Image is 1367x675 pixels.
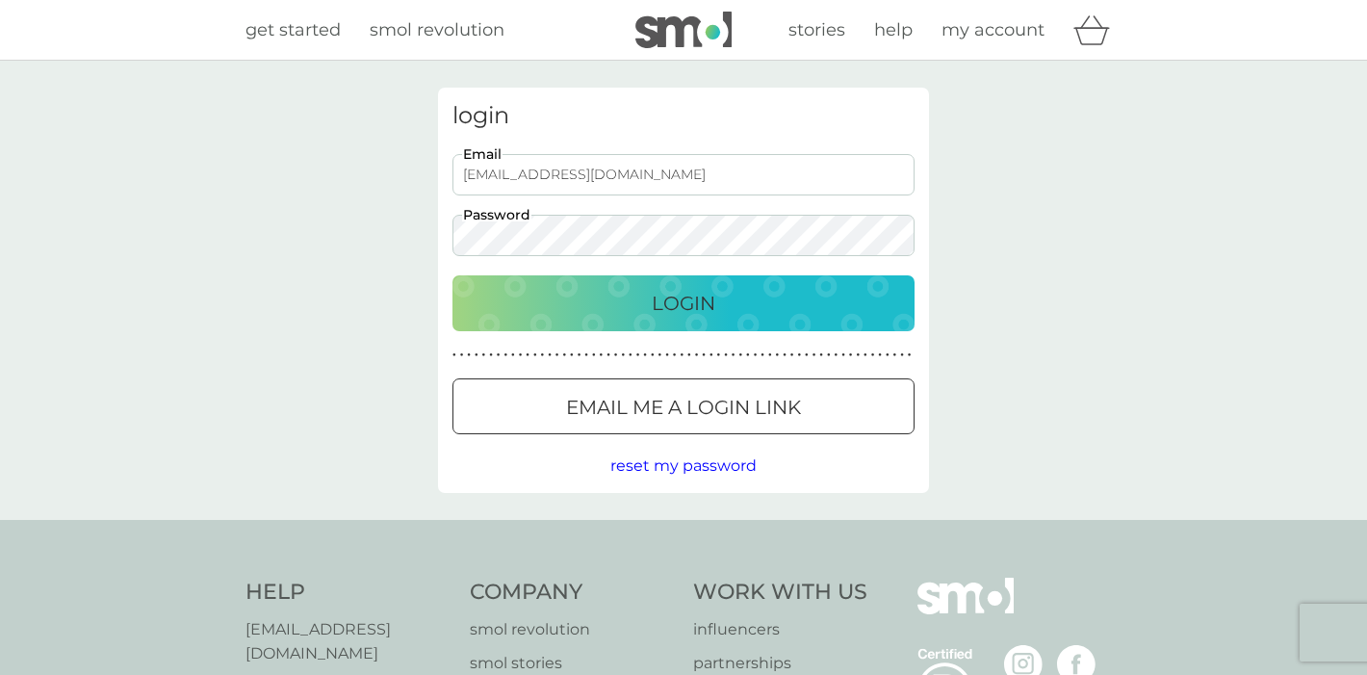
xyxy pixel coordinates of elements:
p: ● [482,350,486,360]
p: ● [526,350,529,360]
p: ● [835,350,838,360]
p: ● [761,350,764,360]
span: help [874,19,913,40]
p: ● [709,350,713,360]
p: ● [555,350,559,360]
p: ● [908,350,912,360]
p: ● [584,350,588,360]
p: ● [606,350,610,360]
p: ● [511,350,515,360]
p: ● [695,350,699,360]
p: ● [805,350,809,360]
p: ● [592,350,596,360]
p: ● [790,350,794,360]
p: ● [475,350,478,360]
p: ● [629,350,632,360]
a: help [874,16,913,44]
button: reset my password [610,454,757,479]
p: ● [643,350,647,360]
span: reset my password [610,456,757,475]
p: ● [533,350,537,360]
p: ● [702,350,706,360]
p: ● [665,350,669,360]
p: ● [452,350,456,360]
span: smol revolution [370,19,504,40]
p: ● [856,350,860,360]
p: ● [738,350,742,360]
p: ● [548,350,552,360]
a: [EMAIL_ADDRESS][DOMAIN_NAME] [245,617,451,666]
p: ● [519,350,523,360]
p: ● [651,350,655,360]
p: ● [489,350,493,360]
p: ● [827,350,831,360]
p: ● [783,350,787,360]
p: ● [541,350,545,360]
h4: Company [470,578,675,608]
a: stories [788,16,845,44]
p: ● [900,350,904,360]
p: ● [570,350,574,360]
h3: login [452,102,915,130]
p: ● [460,350,464,360]
a: influencers [693,617,867,642]
span: stories [788,19,845,40]
p: ● [776,350,780,360]
p: ● [724,350,728,360]
p: ● [636,350,640,360]
p: ● [819,350,823,360]
p: ● [614,350,618,360]
p: ● [746,350,750,360]
p: ● [562,350,566,360]
p: ● [849,350,853,360]
p: ● [621,350,625,360]
p: ● [797,350,801,360]
p: Login [652,288,715,319]
p: ● [680,350,683,360]
p: ● [864,350,867,360]
img: smol [917,578,1014,643]
p: ● [893,350,897,360]
p: ● [886,350,890,360]
a: get started [245,16,341,44]
p: ● [658,350,662,360]
p: ● [673,350,677,360]
p: ● [812,350,816,360]
button: Login [452,275,915,331]
a: smol revolution [470,617,675,642]
p: ● [871,350,875,360]
p: ● [503,350,507,360]
p: ● [768,350,772,360]
h4: Help [245,578,451,608]
p: ● [717,350,721,360]
p: Email me a login link [566,392,801,423]
p: ● [467,350,471,360]
p: ● [878,350,882,360]
a: my account [941,16,1045,44]
p: ● [841,350,845,360]
p: ● [687,350,691,360]
p: ● [600,350,604,360]
button: Email me a login link [452,378,915,434]
p: ● [754,350,758,360]
img: smol [635,12,732,48]
div: basket [1073,11,1122,49]
p: ● [732,350,735,360]
span: get started [245,19,341,40]
p: ● [578,350,581,360]
h4: Work With Us [693,578,867,608]
p: ● [497,350,501,360]
a: smol revolution [370,16,504,44]
span: my account [941,19,1045,40]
